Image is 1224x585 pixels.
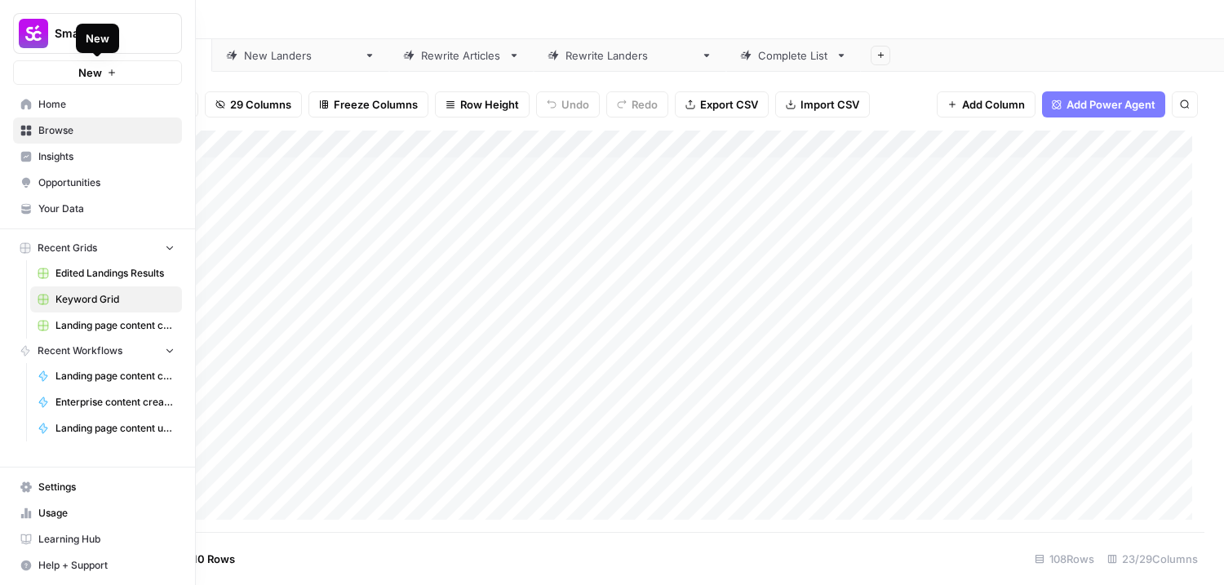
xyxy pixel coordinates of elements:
button: Recent Grids [13,236,182,260]
span: Landing page content creator [PERSON_NAME] (1) [55,318,175,333]
a: Settings [13,474,182,500]
a: Usage [13,500,182,526]
button: Add Column [937,91,1036,117]
span: Keyword Grid [55,292,175,307]
span: Settings [38,480,175,494]
button: Row Height [435,91,530,117]
span: Add 10 Rows [170,551,235,567]
button: Redo [606,91,668,117]
a: Keyword Grid [30,286,182,312]
div: Rewrite Articles [421,47,502,64]
a: Opportunities [13,170,182,196]
span: Enterprise content creator [55,395,175,410]
button: New [13,60,182,85]
span: Export CSV [700,96,758,113]
span: Recent Workflows [38,343,122,358]
button: 29 Columns [205,91,302,117]
span: Import CSV [800,96,859,113]
span: Landing page content updater [55,421,175,436]
span: Redo [632,96,658,113]
span: Your Data [38,202,175,216]
span: Recent Grids [38,241,97,255]
a: Landing page content creator [30,363,182,389]
button: Import CSV [775,91,870,117]
button: Recent Workflows [13,339,182,363]
div: 108 Rows [1028,546,1101,572]
span: Usage [38,506,175,521]
span: Add Power Agent [1067,96,1155,113]
button: Export CSV [675,91,769,117]
a: New [PERSON_NAME] [212,39,389,72]
span: Edited Landings Results [55,266,175,281]
button: Undo [536,91,600,117]
a: Your Data [13,196,182,222]
a: Home [13,91,182,117]
span: Undo [561,96,589,113]
a: Insights [13,144,182,170]
a: Complete List [726,39,861,72]
span: Browse [38,123,175,138]
button: Workspace: Smartcat [13,13,182,54]
span: Freeze Columns [334,96,418,113]
a: Browse [13,117,182,144]
a: Rewrite [PERSON_NAME] [534,39,726,72]
img: Smartcat Logo [19,19,48,48]
span: Learning Hub [38,532,175,547]
button: Help + Support [13,552,182,578]
span: New [78,64,102,81]
div: Complete List [758,47,829,64]
button: Freeze Columns [308,91,428,117]
span: Row Height [460,96,519,113]
span: Insights [38,149,175,164]
span: 29 Columns [230,96,291,113]
span: Smartcat [55,25,153,42]
span: Help + Support [38,558,175,573]
a: Landing page content updater [30,415,182,441]
span: Opportunities [38,175,175,190]
div: New [86,30,109,47]
a: Edited Landings Results [30,260,182,286]
span: Landing page content creator [55,369,175,383]
button: Add Power Agent [1042,91,1165,117]
div: New [PERSON_NAME] [244,47,357,64]
a: Learning Hub [13,526,182,552]
a: Landing page content creator [PERSON_NAME] (1) [30,312,182,339]
span: Home [38,97,175,112]
span: Add Column [962,96,1025,113]
div: 23/29 Columns [1101,546,1204,572]
a: Rewrite Articles [389,39,534,72]
a: Enterprise content creator [30,389,182,415]
div: Rewrite [PERSON_NAME] [565,47,694,64]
